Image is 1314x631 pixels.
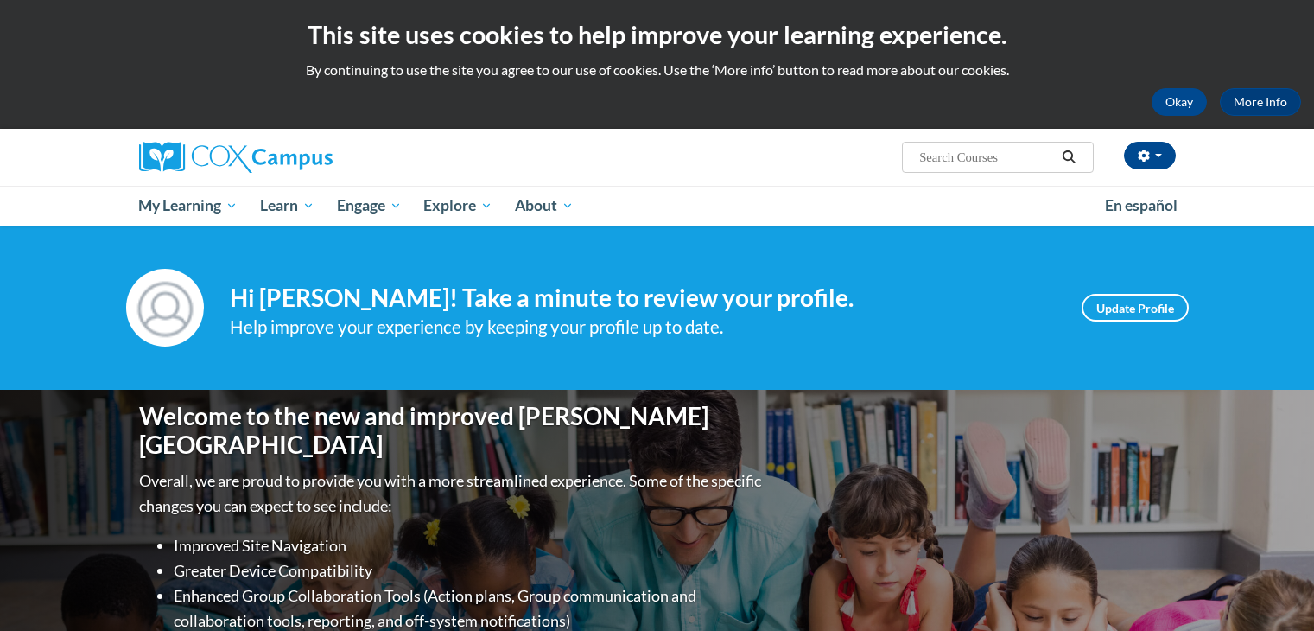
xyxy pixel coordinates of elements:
[128,186,250,226] a: My Learning
[113,186,1202,226] div: Main menu
[423,195,492,216] span: Explore
[1245,562,1300,617] iframe: Button to launch messaging window
[174,558,765,583] li: Greater Device Compatibility
[174,533,765,558] li: Improved Site Navigation
[139,402,765,460] h1: Welcome to the new and improved [PERSON_NAME][GEOGRAPHIC_DATA]
[1152,88,1207,116] button: Okay
[249,186,326,226] a: Learn
[1105,196,1178,214] span: En español
[1082,294,1189,322] a: Update Profile
[139,142,467,173] a: Cox Campus
[1220,88,1301,116] a: More Info
[13,17,1301,52] h2: This site uses cookies to help improve your learning experience.
[504,186,585,226] a: About
[917,147,1056,168] input: Search Courses
[138,195,238,216] span: My Learning
[230,284,1056,313] h4: Hi [PERSON_NAME]! Take a minute to review your profile.
[230,313,1056,341] div: Help improve your experience by keeping your profile up to date.
[139,142,333,173] img: Cox Campus
[412,186,504,226] a: Explore
[126,269,204,347] img: Profile Image
[337,195,402,216] span: Engage
[260,195,314,216] span: Learn
[139,468,765,519] p: Overall, we are proud to provide you with a more streamlined experience. Some of the specific cha...
[1124,142,1176,169] button: Account Settings
[326,186,413,226] a: Engage
[1094,188,1189,224] a: En español
[13,61,1301,80] p: By continuing to use the site you agree to our use of cookies. Use the ‘More info’ button to read...
[1056,147,1082,168] button: Search
[515,195,574,216] span: About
